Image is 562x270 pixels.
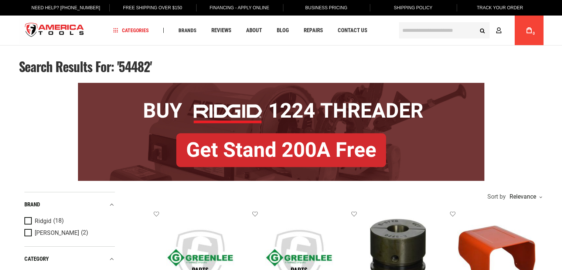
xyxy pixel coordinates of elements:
[19,57,152,76] span: Search results for: '54482'
[394,5,433,10] span: Shipping Policy
[24,229,113,237] a: [PERSON_NAME] (2)
[533,31,535,36] span: 0
[35,218,51,225] span: Ridgid
[19,17,91,44] img: America Tools
[208,26,235,36] a: Reviews
[277,28,289,33] span: Blog
[273,26,292,36] a: Blog
[508,194,542,200] div: Relevance
[246,28,262,33] span: About
[78,83,484,88] a: BOGO: Buy RIDGID® 1224 Threader, Get Stand 200A Free!
[300,26,326,36] a: Repairs
[78,83,484,181] img: BOGO: Buy RIDGID® 1224 Threader, Get Stand 200A Free!
[338,28,367,33] span: Contact Us
[81,230,88,236] span: (2)
[487,194,506,200] span: Sort by
[211,28,231,33] span: Reviews
[24,217,113,225] a: Ridgid (18)
[522,16,536,45] a: 0
[334,26,371,36] a: Contact Us
[110,26,152,36] a: Categories
[35,230,79,236] span: [PERSON_NAME]
[243,26,265,36] a: About
[175,26,200,36] a: Brands
[178,28,197,33] span: Brands
[19,17,91,44] a: store logo
[24,254,115,264] div: category
[113,28,149,33] span: Categories
[53,218,64,224] span: (18)
[476,23,490,37] button: Search
[304,28,323,33] span: Repairs
[24,200,115,210] div: Brand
